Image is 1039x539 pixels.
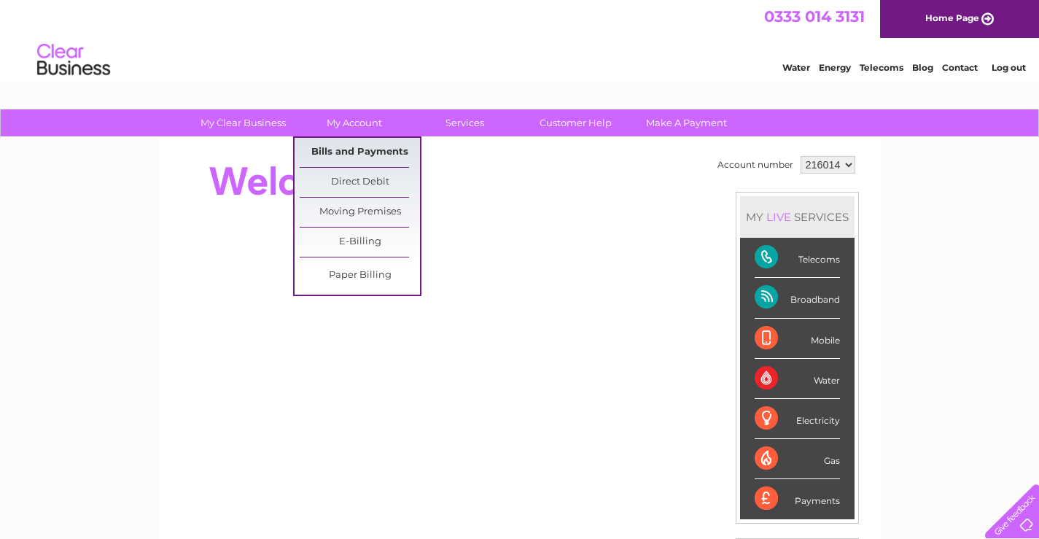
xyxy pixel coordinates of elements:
a: E-Billing [300,228,420,257]
a: Services [405,109,525,136]
a: Energy [819,62,851,73]
div: Mobile [755,319,840,359]
div: LIVE [763,210,794,224]
div: Payments [755,479,840,519]
a: Paper Billing [300,261,420,290]
a: Make A Payment [626,109,747,136]
img: logo.png [36,38,111,82]
a: Blog [912,62,933,73]
a: Moving Premises [300,198,420,227]
a: Customer Help [515,109,636,136]
a: My Account [294,109,414,136]
div: Gas [755,439,840,479]
a: Contact [942,62,978,73]
div: Water [755,359,840,399]
div: Electricity [755,399,840,439]
a: 0333 014 3131 [764,7,865,26]
a: Water [782,62,810,73]
a: Bills and Payments [300,138,420,167]
div: Telecoms [755,238,840,278]
a: Telecoms [860,62,903,73]
a: Direct Debit [300,168,420,197]
div: Broadband [755,278,840,318]
a: Log out [992,62,1026,73]
div: MY SERVICES [740,196,855,238]
td: Account number [714,152,797,177]
div: Clear Business is a trading name of Verastar Limited (registered in [GEOGRAPHIC_DATA] No. 3667643... [176,8,865,71]
a: My Clear Business [183,109,303,136]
